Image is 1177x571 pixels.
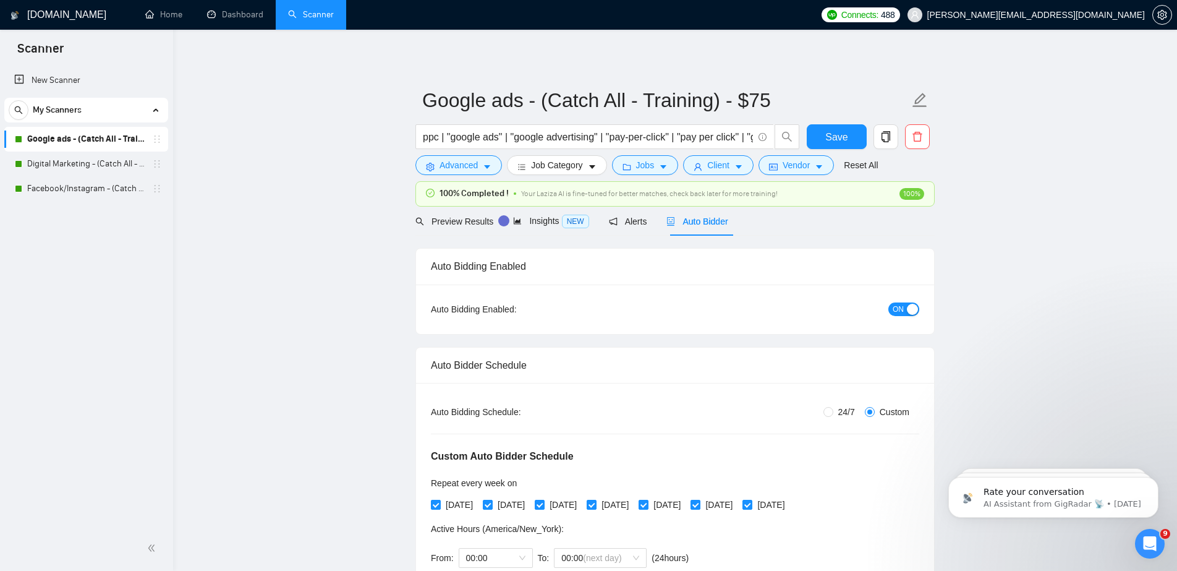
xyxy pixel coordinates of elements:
[622,162,631,171] span: folder
[440,187,509,200] span: 100% Completed !
[752,498,789,512] span: [DATE]
[899,188,924,200] span: 100%
[415,217,493,226] span: Preview Results
[27,152,145,176] a: Digital Marketing - (Catch All - Training)-$100 hr.
[612,155,679,175] button: folderJobscaret-down
[431,303,593,316] div: Auto Bidding Enabled:
[734,162,743,171] span: caret-down
[912,92,928,108] span: edit
[906,131,929,142] span: delete
[422,85,909,116] input: Scanner name...
[431,348,919,383] div: Auto Bidder Schedule
[426,189,435,197] span: check-circle
[483,162,491,171] span: caret-down
[783,158,810,172] span: Vendor
[431,449,574,464] h5: Custom Auto Bidder Schedule
[498,215,509,226] div: Tooltip anchor
[841,8,878,22] span: Connects:
[431,553,454,563] span: From:
[825,129,848,145] span: Save
[694,162,702,171] span: user
[513,216,588,226] span: Insights
[758,155,834,175] button: idcardVendorcaret-down
[815,162,823,171] span: caret-down
[930,451,1177,538] iframe: Intercom notifications message
[769,162,778,171] span: idcard
[659,162,668,171] span: caret-down
[874,131,898,142] span: copy
[609,217,647,226] span: Alerts
[562,215,589,228] span: NEW
[415,217,424,226] span: search
[9,100,28,120] button: search
[636,158,655,172] span: Jobs
[652,553,689,563] span: ( 24 hours)
[1152,5,1172,25] button: setting
[707,158,729,172] span: Client
[561,549,639,567] span: 00:00
[827,10,837,20] img: upwork-logo.png
[700,498,737,512] span: [DATE]
[1135,529,1165,559] iframe: Intercom live chat
[466,549,525,567] span: 00:00
[648,498,686,512] span: [DATE]
[7,40,74,66] span: Scanner
[609,217,618,226] span: notification
[893,303,904,316] span: ON
[507,155,606,175] button: barsJob Categorycaret-down
[881,8,894,22] span: 488
[431,249,919,284] div: Auto Bidding Enabled
[844,158,878,172] a: Reset All
[426,162,435,171] span: setting
[538,553,550,563] span: To:
[431,405,593,419] div: Auto Bidding Schedule:
[27,127,145,152] a: Google ads - (Catch All - Training) - $75
[288,9,334,20] a: searchScanner
[807,124,867,149] button: Save
[423,129,753,145] input: Search Freelance Jobs...
[875,405,914,419] span: Custom
[147,542,159,554] span: double-left
[207,9,263,20] a: dashboardDashboard
[431,478,517,488] span: Repeat every week on
[513,217,522,225] span: area-chart
[152,184,162,194] span: holder
[775,131,799,142] span: search
[873,124,898,149] button: copy
[531,158,582,172] span: Job Category
[775,124,799,149] button: search
[4,98,168,201] li: My Scanners
[4,68,168,93] li: New Scanner
[1152,10,1172,20] a: setting
[152,134,162,144] span: holder
[9,106,28,114] span: search
[666,217,728,226] span: Auto Bidder
[145,9,182,20] a: homeHome
[11,6,19,25] img: logo
[911,11,919,19] span: user
[758,133,767,141] span: info-circle
[493,498,530,512] span: [DATE]
[33,98,82,122] span: My Scanners
[14,68,158,93] a: New Scanner
[152,159,162,169] span: holder
[517,162,526,171] span: bars
[1160,529,1170,539] span: 9
[415,155,502,175] button: settingAdvancedcaret-down
[683,155,754,175] button: userClientcaret-down
[666,217,675,226] span: robot
[597,498,634,512] span: [DATE]
[521,189,778,198] span: Your Laziza AI is fine-tuned for better matches, check back later for more training!
[905,124,930,149] button: delete
[545,498,582,512] span: [DATE]
[588,162,597,171] span: caret-down
[833,405,860,419] span: 24/7
[441,498,478,512] span: [DATE]
[583,553,621,563] span: (next day)
[440,158,478,172] span: Advanced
